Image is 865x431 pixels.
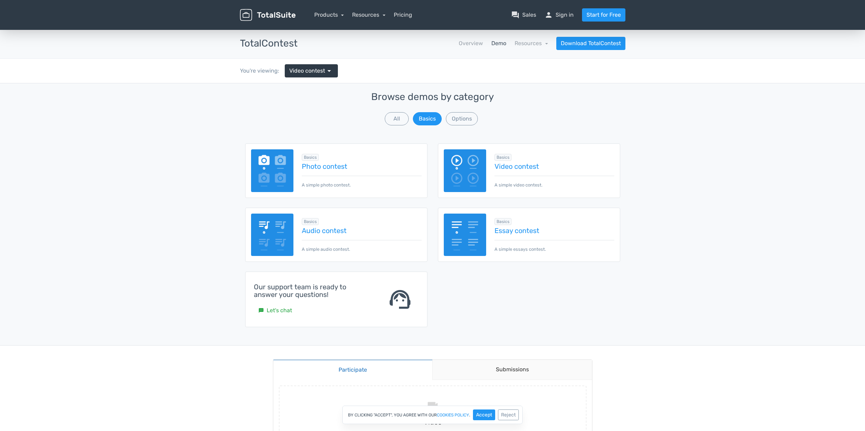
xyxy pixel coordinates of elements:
input: Youtube [285,109,580,123]
h3: TotalContest [240,38,298,49]
h4: Our support team is ready to answer your questions! [254,283,371,298]
span: Browse all in Basics [302,154,319,161]
small: sms [258,308,264,313]
img: TotalSuite for WordPress [240,9,296,21]
a: Pricing [394,11,412,19]
a: smsLet's chat [254,304,297,317]
span: arrow_drop_down [325,67,333,75]
a: Video contest [494,163,614,170]
a: Photo contest [302,163,421,170]
img: image-poll.png.webp [251,149,294,192]
a: question_answerSales [511,11,536,19]
a: Start for Free [582,8,625,22]
p: A simple video contest. [494,176,614,188]
h3: Browse demos by category [245,92,620,102]
a: Overview [459,39,483,48]
span: Video contest [289,67,325,75]
span: person [544,11,553,19]
a: Demo [491,39,506,48]
a: Essay contest [494,227,614,234]
label: Video link [285,98,580,109]
a: cookies policy [437,413,469,417]
a: Audio contest [302,227,421,234]
span: Browse all in Basics [494,218,511,225]
button: Basics [413,112,442,125]
button: All [385,112,409,125]
span: question_answer [511,11,519,19]
a: Participate [273,14,433,34]
a: Video contest arrow_drop_down [285,64,338,77]
a: Submissions [432,14,592,34]
p: A simple audio contest. [302,240,421,252]
a: Resources [515,40,548,47]
button: Options [446,112,478,125]
a: Products [314,11,344,18]
div: You're viewing: [240,67,285,75]
a: Resources [352,11,385,18]
img: video-poll.png.webp [444,149,486,192]
button: Reject [498,409,519,420]
p: A simple essays contest. [494,240,614,252]
span: support_agent [388,287,413,312]
a: Download TotalContest [556,37,625,50]
img: essay-contest.png.webp [444,214,486,256]
div: By clicking "Accept", you agree with our . [342,406,523,424]
label: Name [279,135,587,146]
img: audio-poll.png.webp [251,214,294,256]
button: Accept [473,409,495,420]
p: A simple photo contest. [302,176,421,188]
a: personSign in [544,11,574,19]
button: Submit [279,172,587,189]
span: Browse all in Basics [494,154,511,161]
span: Browse all in Basics [302,218,319,225]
